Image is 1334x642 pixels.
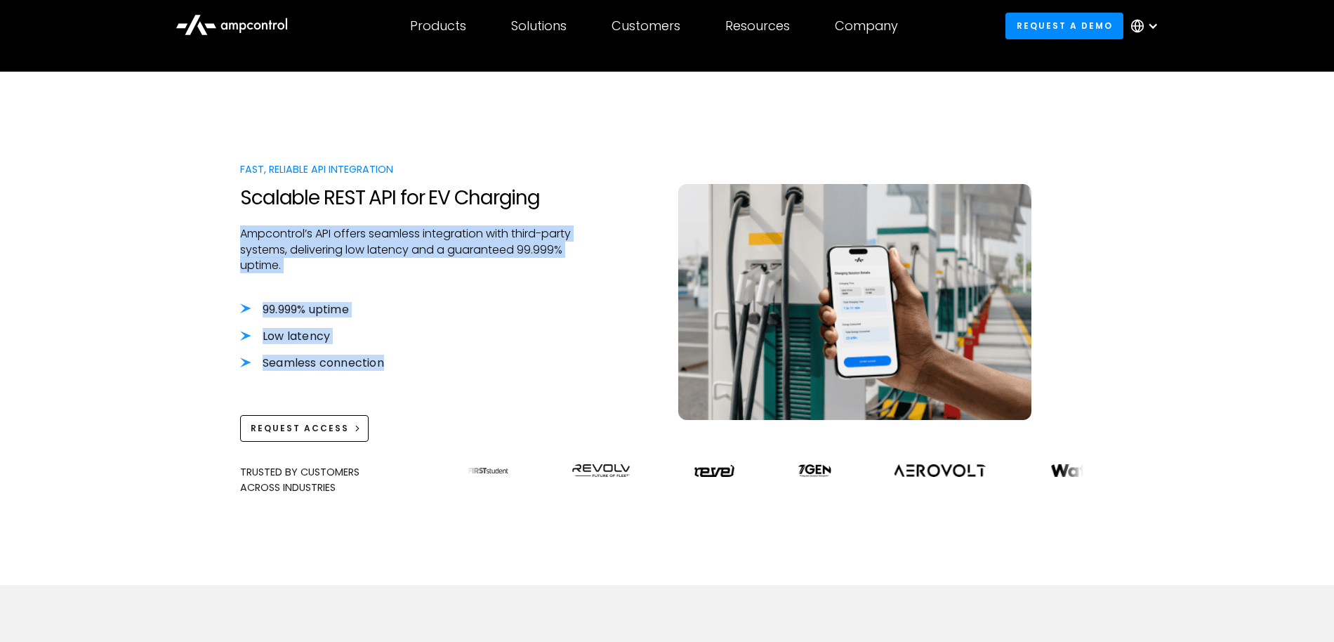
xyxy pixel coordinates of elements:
div: Products [410,18,466,34]
p: Ampcontrol’s API offers seamless integration with third-party systems, delivering low latency and... [240,226,573,273]
div: Company [835,18,898,34]
div: Solutions [511,18,567,34]
li: 99.999% uptime [240,302,573,317]
div: Resources [725,18,790,34]
p: ‍ [240,372,573,387]
img: Integrate EV charging mobile apps [678,184,1031,419]
div: Request Access [251,422,349,435]
li: Low latency [240,329,573,344]
li: Seamless connection [240,355,573,371]
div: Fast, Reliable API Integration [240,162,573,177]
div: Customers [612,18,680,34]
a: Request Access [240,415,369,441]
a: Request a demo [1005,13,1123,39]
div: Trusted By Customers Across Industries [240,464,445,496]
h2: Scalable REST API for EV Charging [240,186,573,210]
